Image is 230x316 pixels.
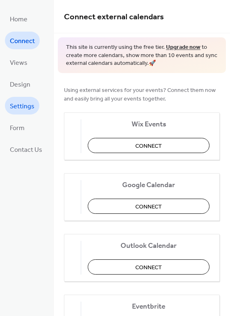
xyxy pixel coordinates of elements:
[5,10,32,27] a: Home
[88,241,210,250] span: Outlook Calendar
[88,199,210,214] button: Connect
[10,144,42,156] span: Contact Us
[10,100,34,113] span: Settings
[135,202,162,211] span: Connect
[10,35,35,48] span: Connect
[135,142,162,150] span: Connect
[10,78,30,91] span: Design
[10,122,25,135] span: Form
[88,120,210,128] span: Wix Events
[66,44,218,68] span: This site is currently using the free tier. to create more calendars, show more than 10 events an...
[88,259,210,275] button: Connect
[166,42,200,53] a: Upgrade now
[5,140,47,158] a: Contact Us
[10,13,27,26] span: Home
[64,86,220,103] span: Using external services for your events? Connect them now and easily bring all your events together.
[5,32,40,49] a: Connect
[88,302,210,311] span: Eventbrite
[135,263,162,272] span: Connect
[5,75,35,93] a: Design
[88,181,210,189] span: Google Calendar
[5,97,39,114] a: Settings
[5,53,32,71] a: Views
[64,9,164,25] span: Connect external calendars
[5,119,30,136] a: Form
[10,57,27,69] span: Views
[88,138,210,153] button: Connect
